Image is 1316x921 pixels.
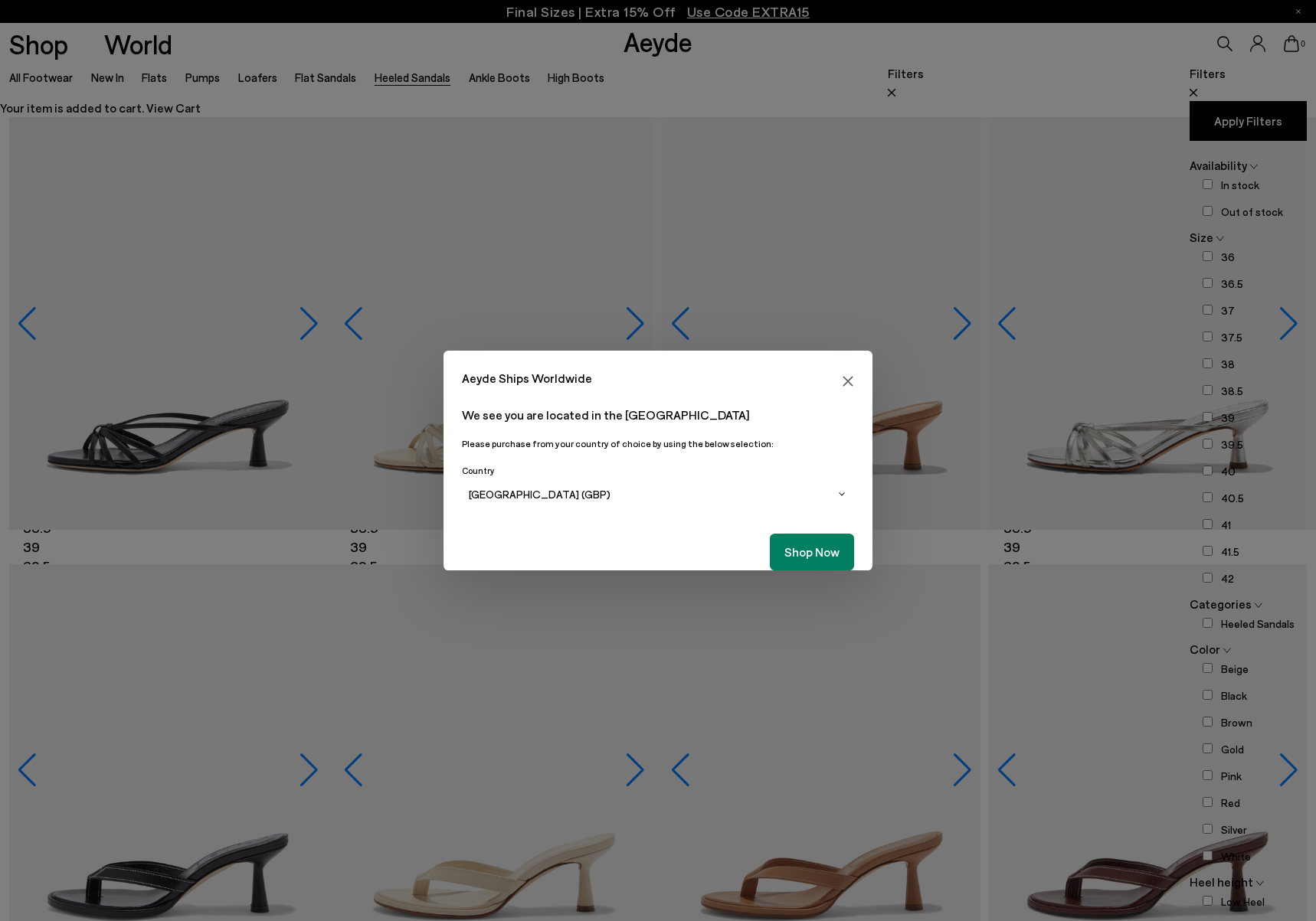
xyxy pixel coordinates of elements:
p: We see you are located in the [GEOGRAPHIC_DATA] [462,406,854,424]
span: Aeyde Ships Worldwide [462,369,592,387]
span: Country [462,465,494,475]
button: Shop Now [770,534,854,570]
button: Close [836,369,860,394]
p: Please purchase from your country of choice by using the below selection: [462,436,854,451]
span: [GEOGRAPHIC_DATA] (GBP) [469,488,611,501]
